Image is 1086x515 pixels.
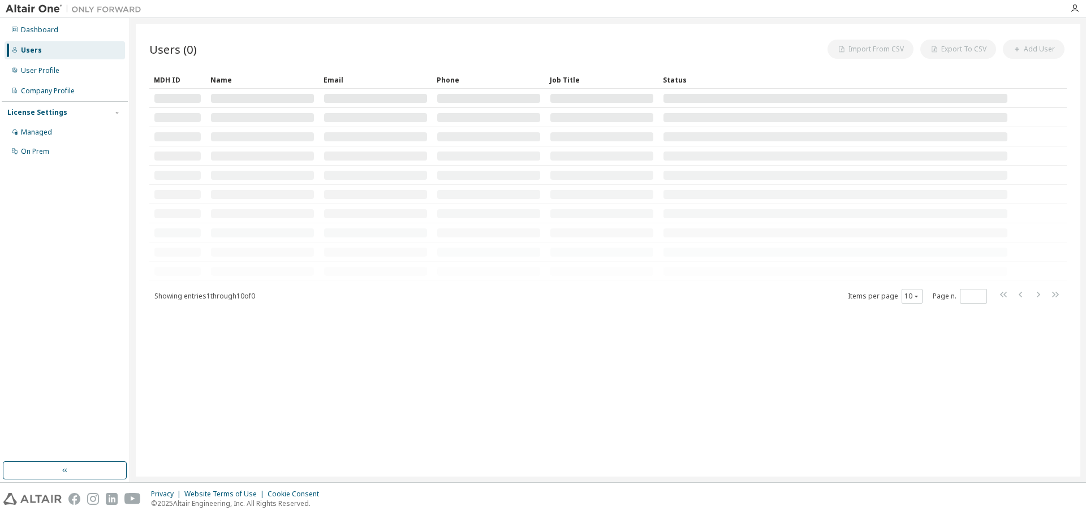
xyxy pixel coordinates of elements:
span: Items per page [848,289,923,304]
div: On Prem [21,147,49,156]
div: User Profile [21,66,59,75]
button: Import From CSV [828,40,913,59]
div: Status [663,71,1008,89]
img: facebook.svg [68,493,80,505]
div: Phone [437,71,541,89]
span: Page n. [933,289,987,304]
div: License Settings [7,108,67,117]
div: Name [210,71,314,89]
div: Cookie Consent [268,490,326,499]
div: Dashboard [21,25,58,34]
button: Add User [1003,40,1065,59]
div: Managed [21,128,52,137]
img: youtube.svg [124,493,141,505]
img: Altair One [6,3,147,15]
p: © 2025 Altair Engineering, Inc. All Rights Reserved. [151,499,326,508]
div: MDH ID [154,71,201,89]
div: Website Terms of Use [184,490,268,499]
button: Export To CSV [920,40,996,59]
div: Email [324,71,428,89]
span: Showing entries 1 through 10 of 0 [154,291,255,301]
div: Job Title [550,71,654,89]
div: Privacy [151,490,184,499]
div: Company Profile [21,86,75,96]
button: 10 [904,292,920,301]
img: altair_logo.svg [3,493,62,505]
img: linkedin.svg [106,493,118,505]
div: Users [21,46,42,55]
span: Users (0) [149,41,197,57]
img: instagram.svg [87,493,99,505]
